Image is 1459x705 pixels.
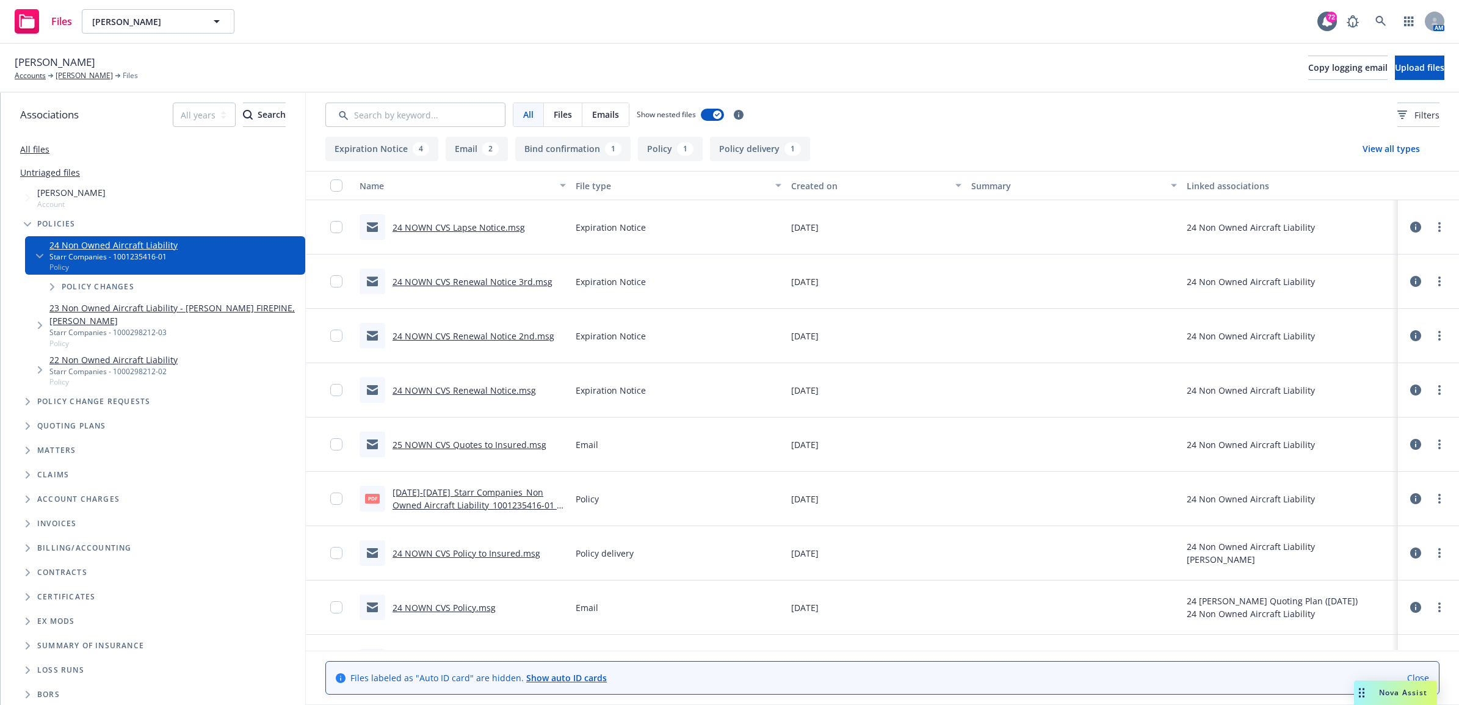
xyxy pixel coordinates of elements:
span: [PERSON_NAME] [15,54,95,70]
span: Summary of insurance [37,642,144,649]
button: Expiration Notice [325,137,438,161]
span: Files [51,16,72,26]
span: [DATE] [791,384,819,397]
span: Policy [576,493,599,505]
button: Copy logging email [1308,56,1388,80]
div: 24 Non Owned Aircraft Liability [1187,221,1315,234]
span: Policies [37,220,76,228]
div: Summary [971,179,1164,192]
svg: Search [243,110,253,120]
div: 1 [605,142,621,156]
div: Name [360,179,552,192]
div: 24 Non Owned Aircraft Liability [1187,384,1315,397]
span: Loss Runs [37,667,84,674]
button: Policy delivery [710,137,810,161]
input: Toggle Row Selected [330,330,342,342]
div: 24 [PERSON_NAME] Quoting Plan ([DATE]) [1187,649,1358,662]
a: 25 NOWN CVS Quotes to Insured.msg [393,439,546,450]
a: more [1432,437,1447,452]
input: Select all [330,179,342,192]
span: Policy [49,262,178,272]
span: Expiration Notice [576,221,646,234]
div: 24 Non Owned Aircraft Liability [1187,330,1315,342]
button: Email [446,137,508,161]
input: Toggle Row Selected [330,275,342,287]
span: Certificates [37,593,95,601]
button: Linked associations [1182,171,1398,200]
div: 1 [677,142,693,156]
a: 24 NOWN CVS Renewal Notice 3rd.msg [393,276,552,287]
input: Toggle Row Selected [330,547,342,559]
span: [DATE] [791,221,819,234]
span: Matters [37,447,76,454]
span: Expiration Notice [576,330,646,342]
span: Policy changes [62,283,134,291]
span: Policy delivery [576,547,634,560]
input: Toggle Row Selected [330,384,342,396]
span: Expiration Notice [576,384,646,397]
div: Starr Companies - 1001235416-01 [49,251,178,262]
div: 2 [482,142,499,156]
a: 24 NOWN CVS Renewal Notice.msg [393,385,536,396]
a: more [1432,600,1447,615]
a: 24 NOWN CVS Renewal Notice 2nd.msg [393,330,554,342]
div: [PERSON_NAME] [1187,553,1315,566]
span: Contracts [37,569,87,576]
a: Files [10,4,77,38]
a: 22 Non Owned Aircraft Liability [49,353,178,366]
a: Close [1407,671,1429,684]
span: Policy [49,377,178,387]
a: All files [20,143,49,155]
a: 24 NOWN CVS Policy.msg [393,602,496,613]
div: Drag to move [1354,681,1369,705]
button: Name [355,171,571,200]
div: 24 Non Owned Aircraft Liability [1187,540,1315,553]
span: [DATE] [791,438,819,451]
span: [PERSON_NAME] [92,15,198,28]
span: BORs [37,691,60,698]
span: Claims [37,471,69,479]
span: Upload files [1395,62,1444,73]
span: [DATE] [791,493,819,505]
button: Filters [1397,103,1439,127]
a: Untriaged files [20,166,80,179]
span: Email [576,438,598,451]
div: 24 [PERSON_NAME] Quoting Plan ([DATE]) [1187,595,1358,607]
span: Copy logging email [1308,62,1388,73]
button: Upload files [1395,56,1444,80]
span: Associations [20,107,79,123]
span: [DATE] [791,601,819,614]
a: Search [1369,9,1393,34]
div: Created on [791,179,948,192]
a: 24 NOWN CVS Binder and [PERSON_NAME].msg [393,649,499,674]
a: 23 Non Owned Aircraft Liability - [PERSON_NAME] FIREPINE, [PERSON_NAME] [49,302,300,327]
span: Invoices [37,520,77,527]
span: Quoting plans [37,422,106,430]
span: Files [554,108,572,121]
span: Filters [1397,109,1439,121]
a: Switch app [1397,9,1421,34]
div: 24 Non Owned Aircraft Liability [1187,493,1315,505]
span: Filters [1414,109,1439,121]
a: Show auto ID cards [526,672,607,684]
input: Toggle Row Selected [330,493,342,505]
input: Toggle Row Selected [330,601,342,613]
span: Account [37,199,106,209]
button: Bind confirmation [515,137,631,161]
div: 24 Non Owned Aircraft Liability [1187,607,1358,620]
span: Files [123,70,138,81]
span: Expiration Notice [576,275,646,288]
span: Policy [49,338,300,349]
span: Email [576,601,598,614]
span: Emails [592,108,619,121]
a: 24 NOWN CVS Policy to Insured.msg [393,548,540,559]
span: Nova Assist [1379,687,1427,698]
div: Starr Companies - 1000298212-03 [49,327,300,338]
div: File type [576,179,769,192]
button: Nova Assist [1354,681,1437,705]
a: 24 NOWN CVS Lapse Notice.msg [393,222,525,233]
span: Files labeled as "Auto ID card" are hidden. [350,671,607,684]
div: Tree Example [1,184,305,536]
span: Policy change requests [37,398,150,405]
a: 24 Non Owned Aircraft Liability [49,239,178,251]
